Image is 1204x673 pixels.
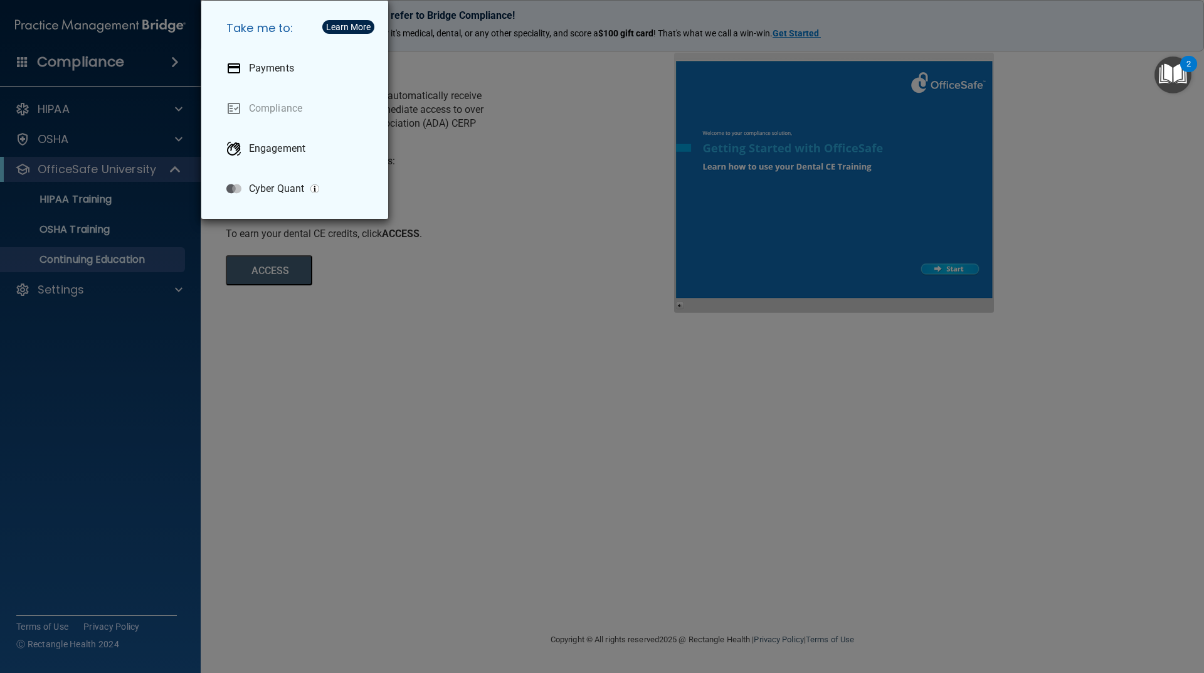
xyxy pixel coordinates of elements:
[249,62,294,75] p: Payments
[1186,64,1191,80] div: 2
[249,183,304,195] p: Cyber Quant
[249,142,305,155] p: Engagement
[216,171,378,206] a: Cyber Quant
[216,51,378,86] a: Payments
[216,11,378,46] h5: Take me to:
[1154,56,1191,93] button: Open Resource Center, 2 new notifications
[322,20,374,34] button: Learn More
[216,131,378,166] a: Engagement
[216,91,378,126] a: Compliance
[326,23,371,31] div: Learn More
